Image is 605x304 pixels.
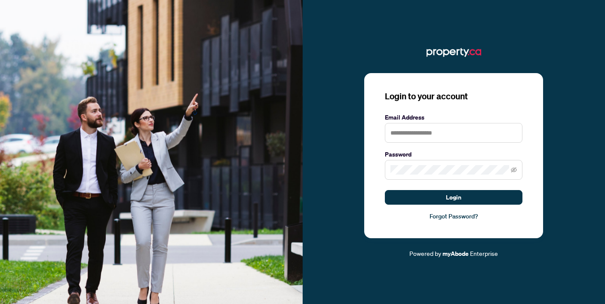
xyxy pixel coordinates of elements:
h3: Login to your account [385,90,522,102]
label: Email Address [385,113,522,122]
label: Password [385,150,522,159]
span: Login [446,190,461,204]
span: Enterprise [470,249,498,257]
span: Powered by [409,249,441,257]
span: eye-invisible [511,167,517,173]
button: Login [385,190,522,205]
a: myAbode [442,249,469,258]
img: ma-logo [427,46,481,59]
a: Forgot Password? [385,212,522,221]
